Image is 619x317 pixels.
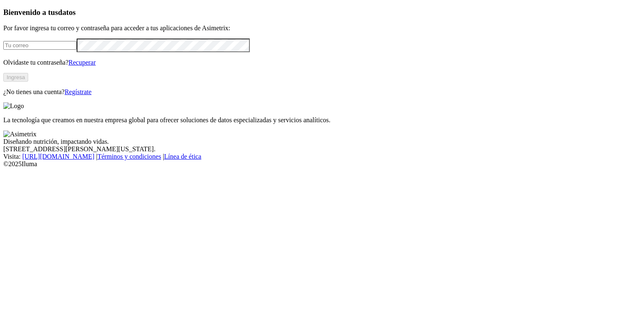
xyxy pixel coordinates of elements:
div: [STREET_ADDRESS][PERSON_NAME][US_STATE]. [3,145,616,153]
a: Regístrate [65,88,92,95]
p: Olvidaste tu contraseña? [3,59,616,66]
div: © 2025 Iluma [3,160,616,168]
p: ¿No tienes una cuenta? [3,88,616,96]
img: Asimetrix [3,131,36,138]
a: Línea de ética [164,153,201,160]
a: [URL][DOMAIN_NAME] [22,153,94,160]
h3: Bienvenido a tus [3,8,616,17]
a: Términos y condiciones [97,153,161,160]
span: datos [58,8,76,17]
p: Por favor ingresa tu correo y contraseña para acceder a tus aplicaciones de Asimetrix: [3,24,616,32]
p: La tecnología que creamos en nuestra empresa global para ofrecer soluciones de datos especializad... [3,116,616,124]
a: Recuperar [68,59,96,66]
button: Ingresa [3,73,28,82]
div: Diseñando nutrición, impactando vidas. [3,138,616,145]
img: Logo [3,102,24,110]
input: Tu correo [3,41,77,50]
div: Visita : | | [3,153,616,160]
